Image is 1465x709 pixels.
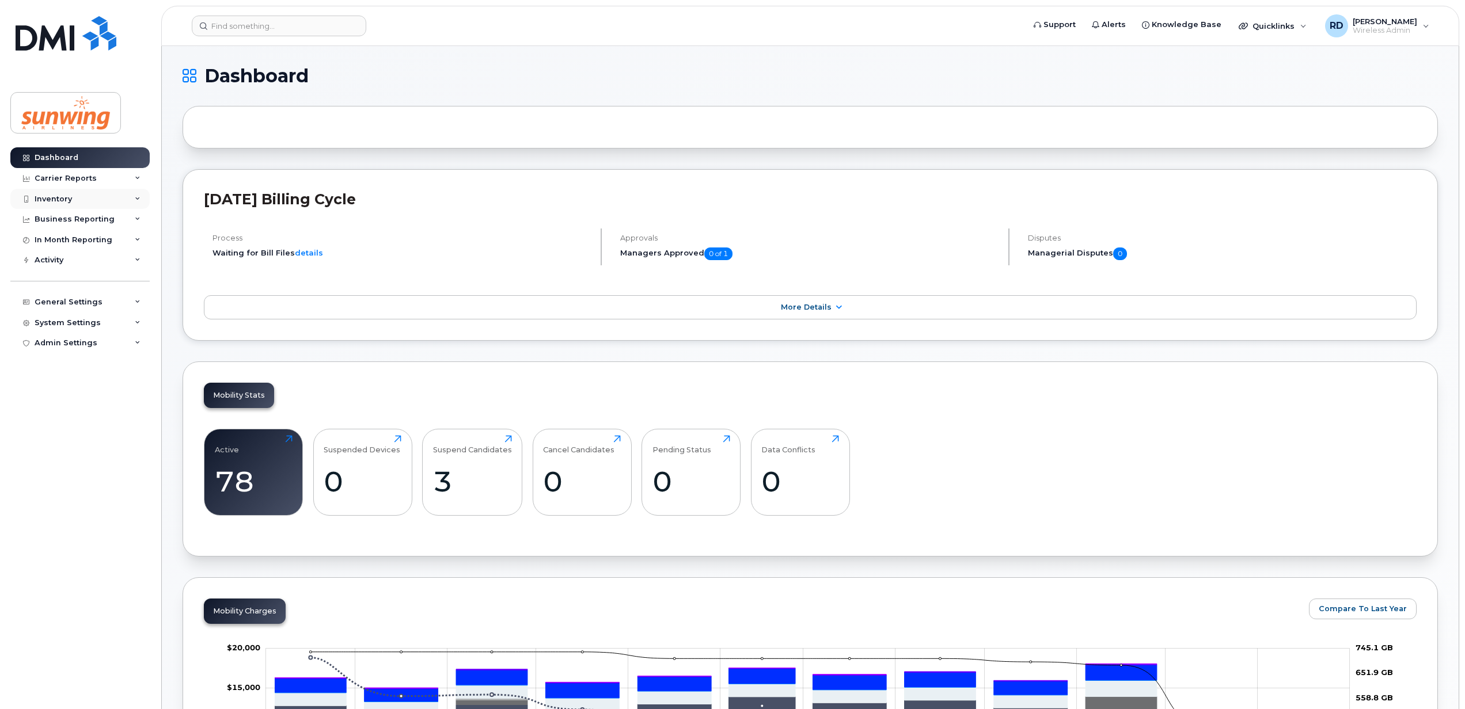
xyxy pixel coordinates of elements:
[652,435,730,509] a: Pending Status0
[227,643,260,652] tspan: $20,000
[215,464,293,498] div: 78
[204,190,1417,208] h2: [DATE] Billing Cycle
[1028,247,1417,260] h5: Managerial Disputes
[433,435,512,509] a: Suspend Candidates3
[227,683,260,692] tspan: $15,000
[761,435,815,454] div: Data Conflicts
[761,435,839,509] a: Data Conflicts0
[215,435,293,509] a: Active78
[620,247,999,260] h5: Managers Approved
[1356,643,1393,652] tspan: 745.1 GB
[227,643,260,652] g: $0
[543,435,614,454] div: Cancel Candidates
[652,464,730,498] div: 0
[543,464,621,498] div: 0
[1113,247,1127,260] span: 0
[227,683,260,692] g: $0
[761,464,839,498] div: 0
[620,234,999,242] h4: Approvals
[295,248,323,257] a: details
[204,67,309,85] span: Dashboard
[1319,603,1407,614] span: Compare To Last Year
[212,234,591,242] h4: Process
[1356,692,1393,702] tspan: 558.8 GB
[215,435,239,454] div: Active
[781,303,832,311] span: More Details
[704,247,732,260] span: 0 of 1
[652,435,711,454] div: Pending Status
[433,435,512,454] div: Suspend Candidates
[1309,599,1417,619] button: Compare To Last Year
[1356,668,1393,677] tspan: 651.9 GB
[1028,234,1417,242] h4: Disputes
[543,435,621,509] a: Cancel Candidates0
[324,435,401,509] a: Suspended Devices0
[212,247,591,258] li: Waiting for Bill Files
[324,464,401,498] div: 0
[433,464,512,498] div: 3
[324,435,400,454] div: Suspended Devices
